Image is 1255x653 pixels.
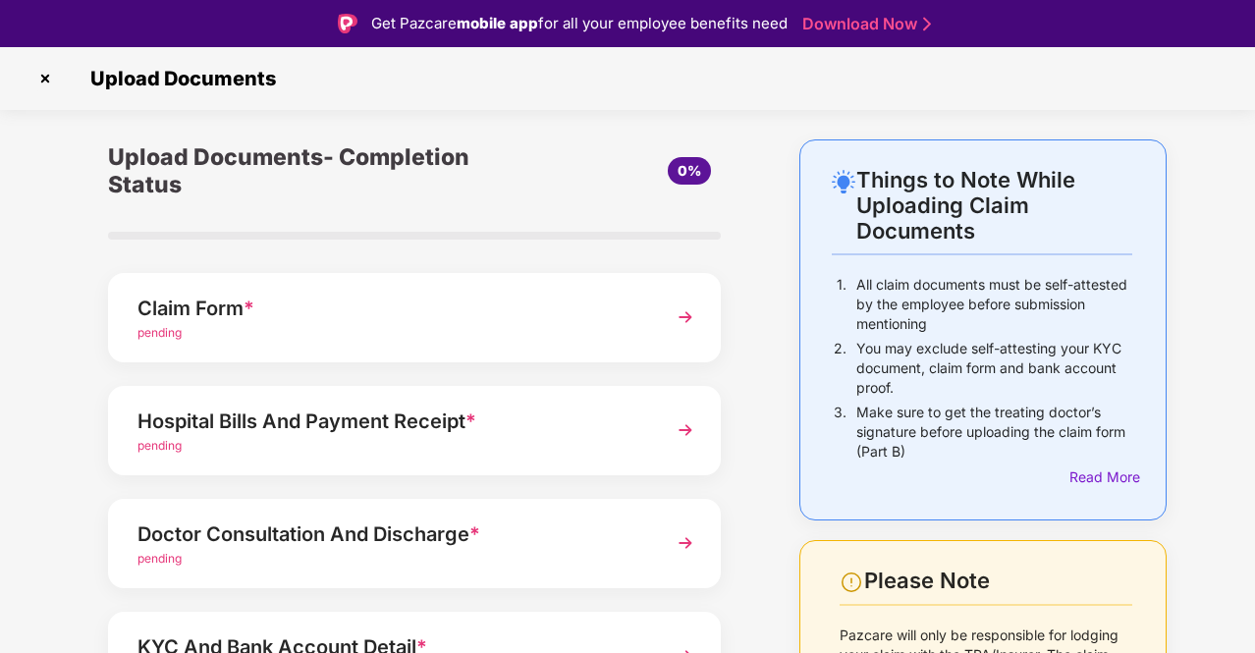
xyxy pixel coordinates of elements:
p: 1. [837,275,846,334]
p: 2. [834,339,846,398]
p: 3. [834,403,846,462]
div: Please Note [864,568,1132,594]
div: Things to Note While Uploading Claim Documents [856,167,1132,244]
div: Upload Documents- Completion Status [108,139,517,202]
p: Make sure to get the treating doctor’s signature before uploading the claim form (Part B) [856,403,1132,462]
img: svg+xml;base64,PHN2ZyBpZD0iQ3Jvc3MtMzJ4MzIiIHhtbG5zPSJodHRwOi8vd3d3LnczLm9yZy8yMDAwL3N2ZyIgd2lkdG... [29,63,61,94]
span: pending [137,438,182,453]
div: Get Pazcare for all your employee benefits need [371,12,788,35]
div: Hospital Bills And Payment Receipt [137,406,645,437]
span: pending [137,551,182,566]
img: svg+xml;base64,PHN2ZyBpZD0iTmV4dCIgeG1sbnM9Imh0dHA6Ly93d3cudzMub3JnLzIwMDAvc3ZnIiB3aWR0aD0iMzYiIG... [668,525,703,561]
img: Logo [338,14,357,33]
strong: mobile app [457,14,538,32]
img: svg+xml;base64,PHN2ZyBpZD0iV2FybmluZ18tXzI0eDI0IiBkYXRhLW5hbWU9Ildhcm5pbmcgLSAyNHgyNCIgeG1sbnM9Im... [840,571,863,594]
img: Stroke [923,14,931,34]
p: All claim documents must be self-attested by the employee before submission mentioning [856,275,1132,334]
img: svg+xml;base64,PHN2ZyBpZD0iTmV4dCIgeG1sbnM9Imh0dHA6Ly93d3cudzMub3JnLzIwMDAvc3ZnIiB3aWR0aD0iMzYiIG... [668,412,703,448]
span: pending [137,325,182,340]
p: You may exclude self-attesting your KYC document, claim form and bank account proof. [856,339,1132,398]
img: svg+xml;base64,PHN2ZyBpZD0iTmV4dCIgeG1sbnM9Imh0dHA6Ly93d3cudzMub3JnLzIwMDAvc3ZnIiB3aWR0aD0iMzYiIG... [668,299,703,335]
img: svg+xml;base64,PHN2ZyB4bWxucz0iaHR0cDovL3d3dy53My5vcmcvMjAwMC9zdmciIHdpZHRoPSIyNC4wOTMiIGhlaWdodD... [832,170,855,193]
span: Upload Documents [71,67,286,90]
span: 0% [678,162,701,179]
div: Claim Form [137,293,645,324]
div: Read More [1069,466,1132,488]
div: Doctor Consultation And Discharge [137,518,645,550]
a: Download Now [802,14,925,34]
